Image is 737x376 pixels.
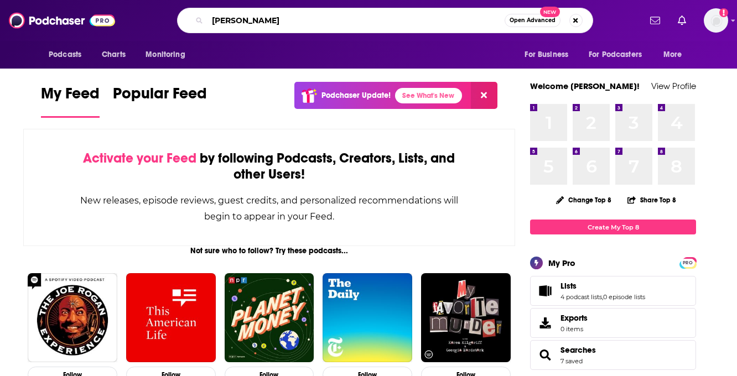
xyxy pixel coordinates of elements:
input: Search podcasts, credits, & more... [207,12,505,29]
button: open menu [656,44,696,65]
span: More [663,47,682,62]
span: PRO [681,259,694,267]
span: New [540,7,560,17]
span: Lists [530,276,696,306]
p: Podchaser Update! [321,91,391,100]
img: The Joe Rogan Experience [28,273,117,363]
a: PRO [681,258,694,267]
a: See What's New [395,88,462,103]
img: Planet Money [225,273,314,363]
div: by following Podcasts, Creators, Lists, and other Users! [79,150,459,182]
span: Logged in as teisenbe [704,8,728,33]
a: Searches [534,347,556,363]
a: Lists [534,283,556,299]
button: Open AdvancedNew [505,14,560,27]
span: Exports [560,313,588,323]
span: Exports [534,315,556,331]
a: Lists [560,281,645,291]
div: Not sure who to follow? Try these podcasts... [23,246,515,255]
button: open menu [582,44,658,65]
span: Activate your Feed [83,150,196,166]
span: Charts [102,47,126,62]
a: 4 podcast lists [560,293,602,301]
span: Lists [560,281,577,291]
button: Share Top 8 [627,189,677,211]
img: The Daily [323,273,412,363]
img: User Profile [704,8,728,33]
span: , [602,293,603,301]
span: Podcasts [49,47,81,62]
button: open menu [41,44,96,65]
a: Searches [560,345,596,355]
div: New releases, episode reviews, guest credits, and personalized recommendations will begin to appe... [79,192,459,224]
span: My Feed [41,84,100,109]
div: My Pro [548,258,575,268]
span: 0 items [560,325,588,333]
a: Create My Top 8 [530,220,696,234]
button: Show profile menu [704,8,728,33]
a: View Profile [651,81,696,91]
a: Exports [530,308,696,338]
span: Searches [530,340,696,370]
img: This American Life [126,273,216,363]
span: Open Advanced [510,18,556,23]
span: For Podcasters [589,47,642,62]
a: Welcome [PERSON_NAME]! [530,81,640,91]
a: 0 episode lists [603,293,645,301]
button: open menu [517,44,582,65]
div: Search podcasts, credits, & more... [177,8,593,33]
img: Podchaser - Follow, Share and Rate Podcasts [9,10,115,31]
a: 7 saved [560,357,583,365]
span: Popular Feed [113,84,207,109]
button: open menu [138,44,199,65]
a: Show notifications dropdown [646,11,665,30]
a: Charts [95,44,132,65]
button: Change Top 8 [549,193,618,207]
a: Popular Feed [113,84,207,118]
svg: Add a profile image [719,8,728,17]
span: Monitoring [146,47,185,62]
img: My Favorite Murder with Karen Kilgariff and Georgia Hardstark [421,273,511,363]
a: Show notifications dropdown [673,11,691,30]
span: For Business [525,47,568,62]
a: My Feed [41,84,100,118]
